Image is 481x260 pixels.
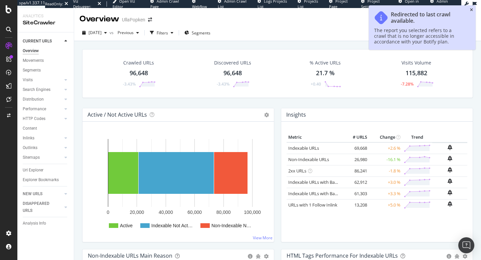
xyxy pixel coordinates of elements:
[248,254,253,259] div: circle-info
[23,67,69,74] a: Segments
[23,115,45,122] div: HTTP Codes
[23,154,40,161] div: Sitemaps
[23,220,46,227] div: Analysis Info
[192,4,207,9] span: Webflow
[264,113,269,117] i: Options
[448,190,452,195] div: bell-plus
[286,110,306,119] h4: Insights
[463,254,467,259] div: gear
[342,142,369,154] td: 69,668
[23,57,44,64] div: Movements
[310,59,341,66] div: % Active URLs
[342,165,369,176] td: 86,241
[288,145,319,151] a: Indexable URLs
[342,154,369,165] td: 26,980
[23,67,41,74] div: Segments
[448,201,452,207] div: bell-plus
[369,165,402,176] td: -1.8 %
[23,135,34,142] div: Inlinks
[192,30,210,36] span: Segments
[148,17,152,22] div: arrow-right-arrow-left
[23,38,62,45] a: CURRENT URLS
[115,27,142,38] button: Previous
[23,77,33,84] div: Visits
[23,135,62,142] a: Inlinks
[23,154,62,161] a: Sitemaps
[448,178,452,184] div: bell-plus
[448,156,452,161] div: bell-plus
[88,132,269,237] svg: A chart.
[123,59,154,66] div: Crawled URLs
[23,86,50,93] div: Search Engines
[23,115,62,122] a: HTTP Codes
[211,223,251,228] text: Non-Indexable N…
[455,254,459,259] div: bug
[23,86,62,93] a: Search Engines
[23,190,42,198] div: NEW URLS
[107,210,110,215] text: 0
[123,81,136,87] div: -3.43%
[458,237,474,253] div: Open Intercom Messenger
[23,200,62,214] a: DISAPPEARED URLS
[369,132,402,142] th: Change
[288,190,361,197] a: Indexable URLs with Bad Description
[130,210,144,215] text: 20,000
[342,199,369,211] td: 13,208
[23,106,62,113] a: Performance
[244,210,261,215] text: 100,000
[287,252,398,259] div: HTML Tags Performance for Indexable URLs
[23,47,69,54] a: Overview
[130,69,148,78] div: 96,648
[23,96,44,103] div: Distribution
[23,167,43,174] div: Url Explorer
[23,13,68,19] div: Analytics
[288,156,329,162] a: Non-Indexable URLs
[402,59,431,66] div: Visits Volume
[115,30,134,35] span: Previous
[23,125,69,132] a: Content
[288,168,306,174] a: 2xx URLs
[288,202,337,208] a: URLs with 1 Follow Inlink
[369,154,402,165] td: -16.1 %
[159,210,173,215] text: 40,000
[448,167,452,172] div: bell-plus
[23,190,62,198] a: NEW URLS
[374,27,464,44] div: The report you selected refers to a crawl that is no longer accessible in accordance with your Bo...
[369,176,402,188] td: +3.0 %
[342,188,369,199] td: 61,303
[448,145,452,150] div: bell-plus
[79,27,110,38] button: [DATE]
[187,210,202,215] text: 60,000
[214,59,251,66] div: Discovered URLs
[23,144,62,151] a: Outlinks
[256,254,261,259] div: bug
[23,38,52,45] div: CURRENT URLS
[311,81,321,87] div: +0.40
[287,132,342,142] th: Metric
[264,254,269,259] div: gear
[369,142,402,154] td: +2.6 %
[88,110,147,119] h4: Active / Not Active URLs
[369,199,402,211] td: +5.0 %
[23,144,37,151] div: Outlinks
[151,223,193,228] text: Indexable Not Act…
[342,132,369,142] th: # URLS
[447,254,451,259] div: circle-info
[23,167,69,174] a: Url Explorer
[23,96,62,103] a: Distribution
[120,223,133,228] text: Active
[216,210,231,215] text: 80,000
[45,1,63,7] div: ReadOnly:
[89,30,102,35] span: 2025 Aug. 31st
[157,30,168,36] div: Filters
[147,27,176,38] button: Filters
[369,188,402,199] td: +3.3 %
[391,11,464,24] div: Redirected to last crawl available.
[406,69,427,78] div: 115,882
[23,57,69,64] a: Movements
[316,69,335,78] div: 21.7 %
[110,30,115,35] span: vs
[122,16,145,23] div: UllaPopken
[23,125,37,132] div: Content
